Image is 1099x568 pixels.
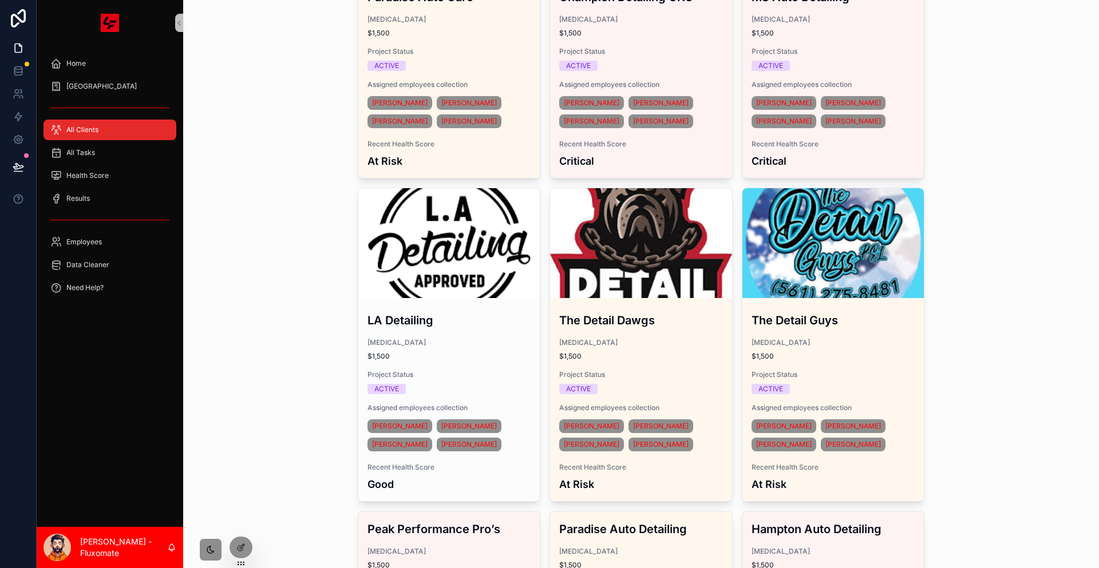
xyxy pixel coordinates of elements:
[628,438,693,451] a: [PERSON_NAME]
[550,188,732,298] div: images-(7).jpeg
[752,403,915,412] span: Assigned employees collection
[756,117,812,126] span: [PERSON_NAME]
[66,59,86,68] span: Home
[752,438,816,451] a: [PERSON_NAME]
[372,422,428,431] span: [PERSON_NAME]
[66,237,102,247] span: Employees
[44,76,176,97] a: [GEOGRAPHIC_DATA]
[367,96,432,110] a: [PERSON_NAME]
[367,15,531,24] span: [MEDICAL_DATA]
[66,194,90,203] span: Results
[559,463,723,472] span: Recent Health Score
[367,370,531,379] span: Project Status
[742,188,924,298] div: images-(8).jpeg
[566,384,591,394] div: ACTIVE
[66,125,98,134] span: All Clients
[628,419,693,433] a: [PERSON_NAME]
[367,338,531,347] span: [MEDICAL_DATA]
[633,98,689,108] span: [PERSON_NAME]
[559,114,624,128] a: [PERSON_NAME]
[367,47,531,56] span: Project Status
[374,61,399,71] div: ACTIVE
[756,98,812,108] span: [PERSON_NAME]
[559,15,723,24] span: [MEDICAL_DATA]
[367,419,432,433] a: [PERSON_NAME]
[559,370,723,379] span: Project Status
[564,422,619,431] span: [PERSON_NAME]
[752,114,816,128] a: [PERSON_NAME]
[825,98,881,108] span: [PERSON_NAME]
[367,547,531,556] span: [MEDICAL_DATA]
[441,98,497,108] span: [PERSON_NAME]
[559,47,723,56] span: Project Status
[559,29,723,38] span: $1,500
[756,440,812,449] span: [PERSON_NAME]
[752,47,915,56] span: Project Status
[628,96,693,110] a: [PERSON_NAME]
[441,440,497,449] span: [PERSON_NAME]
[66,148,95,157] span: All Tasks
[821,114,885,128] a: [PERSON_NAME]
[44,232,176,252] a: Employees
[44,120,176,140] a: All Clients
[66,171,109,180] span: Health Score
[566,61,591,71] div: ACTIVE
[559,338,723,347] span: [MEDICAL_DATA]
[358,188,541,502] a: LA Detailing[MEDICAL_DATA]$1,500Project StatusACTIVEAssigned employees collection[PERSON_NAME][PE...
[44,188,176,209] a: Results
[821,419,885,433] a: [PERSON_NAME]
[756,422,812,431] span: [PERSON_NAME]
[44,165,176,186] a: Health Score
[101,14,119,32] img: App logo
[367,29,531,38] span: $1,500
[758,61,783,71] div: ACTIVE
[559,521,723,538] h3: Paradise Auto Detailing
[367,80,531,89] span: Assigned employees collection
[441,422,497,431] span: [PERSON_NAME]
[559,96,624,110] a: [PERSON_NAME]
[372,440,428,449] span: [PERSON_NAME]
[549,188,733,502] a: The Detail Dawgs[MEDICAL_DATA]$1,500Project StatusACTIVEAssigned employees collection[PERSON_NAME...
[66,82,137,91] span: [GEOGRAPHIC_DATA]
[752,140,915,149] span: Recent Health Score
[752,80,915,89] span: Assigned employees collection
[825,117,881,126] span: [PERSON_NAME]
[752,338,915,347] span: [MEDICAL_DATA]
[367,438,432,451] a: [PERSON_NAME]
[367,352,531,361] span: $1,500
[437,96,501,110] a: [PERSON_NAME]
[44,255,176,275] a: Data Cleaner
[564,98,619,108] span: [PERSON_NAME]
[37,46,183,311] div: scrollable content
[821,438,885,451] a: [PERSON_NAME]
[559,352,723,361] span: $1,500
[559,419,624,433] a: [PERSON_NAME]
[437,114,501,128] a: [PERSON_NAME]
[752,476,915,492] h4: At Risk
[633,117,689,126] span: [PERSON_NAME]
[372,98,428,108] span: [PERSON_NAME]
[559,476,723,492] h4: At Risk
[752,153,915,169] h4: Critical
[752,96,816,110] a: [PERSON_NAME]
[752,521,915,538] h3: Hampton Auto Detailing
[367,463,531,472] span: Recent Health Score
[564,117,619,126] span: [PERSON_NAME]
[559,153,723,169] h4: Critical
[825,422,881,431] span: [PERSON_NAME]
[752,547,915,556] span: [MEDICAL_DATA]
[372,117,428,126] span: [PERSON_NAME]
[821,96,885,110] a: [PERSON_NAME]
[559,403,723,412] span: Assigned employees collection
[44,142,176,163] a: All Tasks
[367,521,531,538] h3: Peak Performance Pro’s
[752,463,915,472] span: Recent Health Score
[752,352,915,361] span: $1,500
[374,384,399,394] div: ACTIVE
[758,384,783,394] div: ACTIVE
[367,312,531,329] h3: LA Detailing
[752,419,816,433] a: [PERSON_NAME]
[742,188,925,502] a: The Detail Guys[MEDICAL_DATA]$1,500Project StatusACTIVEAssigned employees collection[PERSON_NAME]...
[80,536,167,559] p: [PERSON_NAME] - Fluxomate
[66,260,109,269] span: Data Cleaner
